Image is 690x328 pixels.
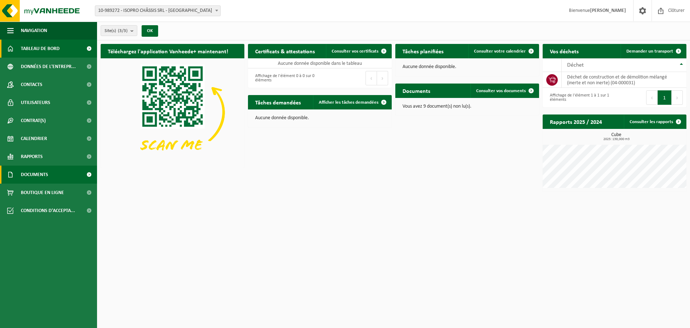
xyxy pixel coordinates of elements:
[546,90,611,105] div: Affichage de l'élément 1 à 1 sur 1 éléments
[21,148,43,166] span: Rapports
[252,70,316,86] div: Affichage de l'élément 0 à 0 sur 0 éléments
[21,94,50,112] span: Utilisateurs
[95,6,220,16] span: 10-989272 - ISOPRO CHÂSSIS SRL - MONT-SUR-MARCHIENNE
[332,49,378,54] span: Consulter vos certificats
[543,114,609,129] h2: Rapports 2025 / 2024
[21,58,76,76] span: Données de l'entrepr...
[624,114,686,129] a: Consulter les rapports
[21,202,75,220] span: Conditions d'accepta...
[395,44,451,58] h2: Tâches planifiées
[248,58,392,68] td: Aucune donnée disponible dans le tableau
[626,49,673,54] span: Demander un transport
[21,76,42,94] span: Contacts
[21,22,47,40] span: Navigation
[101,58,244,166] img: Download de VHEPlus App
[21,184,64,202] span: Boutique en ligne
[118,28,128,33] count: (3/3)
[646,90,658,105] button: Previous
[142,25,158,37] button: OK
[546,132,686,141] h3: Cube
[21,130,47,148] span: Calendrier
[470,84,538,98] a: Consulter vos documents
[402,64,532,69] p: Aucune donnée disponible.
[543,44,586,58] h2: Vos déchets
[621,44,686,58] a: Demander un transport
[377,71,388,85] button: Next
[365,71,377,85] button: Previous
[590,8,626,13] strong: [PERSON_NAME]
[326,44,391,58] a: Consulter vos certificats
[105,26,128,36] span: Site(s)
[255,116,385,121] p: Aucune donnée disponible.
[658,90,672,105] button: 1
[476,89,526,93] span: Consulter vos documents
[313,95,391,109] a: Afficher les tâches demandées
[101,44,235,58] h2: Téléchargez l'application Vanheede+ maintenant!
[567,62,584,68] span: Déchet
[248,95,308,109] h2: Tâches demandées
[468,44,538,58] a: Consulter votre calendrier
[21,166,48,184] span: Documents
[248,44,322,58] h2: Certificats & attestations
[101,25,137,36] button: Site(s)(3/3)
[402,104,532,109] p: Vous avez 9 document(s) non lu(s).
[21,40,60,58] span: Tableau de bord
[474,49,526,54] span: Consulter votre calendrier
[562,72,686,88] td: déchet de construction et de démolition mélangé (inerte et non inerte) (04-000031)
[395,84,437,98] h2: Documents
[95,5,221,16] span: 10-989272 - ISOPRO CHÂSSIS SRL - MONT-SUR-MARCHIENNE
[319,100,378,105] span: Afficher les tâches demandées
[21,112,46,130] span: Contrat(s)
[672,90,683,105] button: Next
[546,138,686,141] span: 2025: 139,000 m3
